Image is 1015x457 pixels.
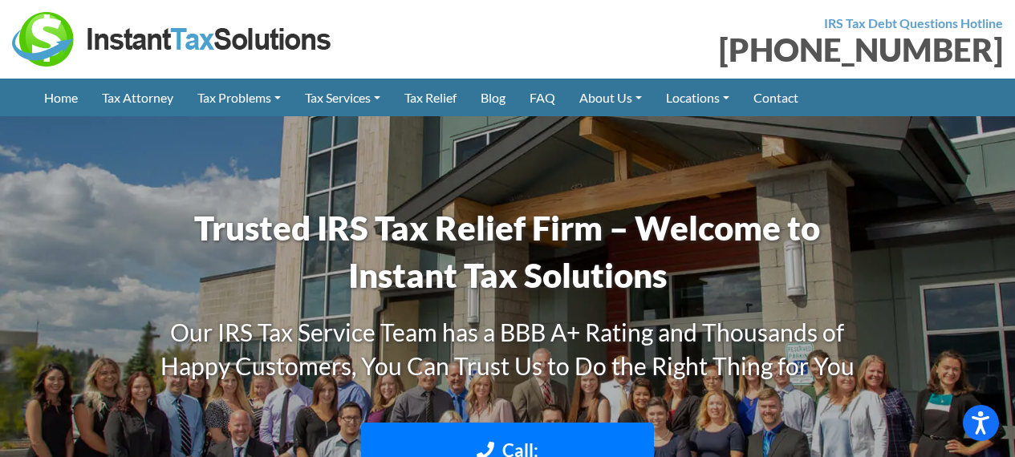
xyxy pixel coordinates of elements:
a: Locations [654,79,741,116]
a: Blog [469,79,518,116]
a: Tax Attorney [90,79,185,116]
a: FAQ [518,79,567,116]
div: [PHONE_NUMBER] [520,34,1004,66]
a: Tax Relief [392,79,469,116]
a: Instant Tax Solutions Logo [12,30,333,45]
a: Tax Problems [185,79,293,116]
a: About Us [567,79,654,116]
h1: Trusted IRS Tax Relief Firm – Welcome to Instant Tax Solutions [139,204,877,299]
img: Instant Tax Solutions Logo [12,12,333,67]
h3: Our IRS Tax Service Team has a BBB A+ Rating and Thousands of Happy Customers, You Can Trust Us t... [139,315,877,382]
a: Tax Services [293,79,392,116]
strong: IRS Tax Debt Questions Hotline [824,15,1003,30]
a: Contact [741,79,810,116]
a: Home [32,79,90,116]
